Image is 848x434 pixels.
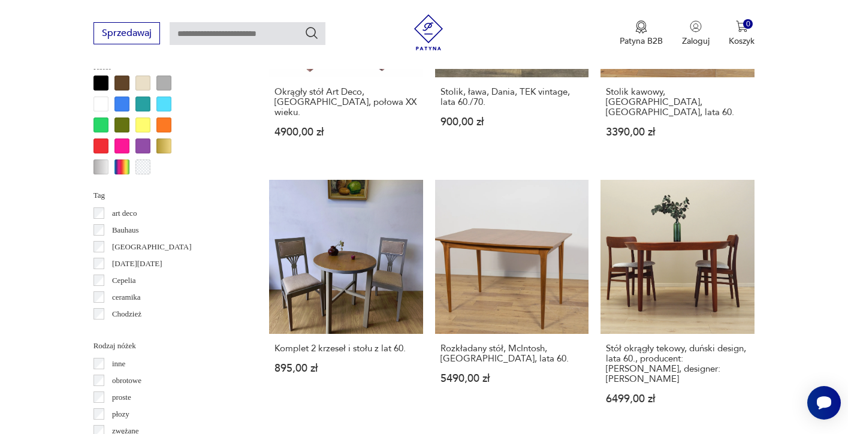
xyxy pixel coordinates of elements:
img: Patyna - sklep z meblami i dekoracjami vintage [411,14,446,50]
button: Szukaj [304,26,319,40]
p: Rodzaj nóżek [93,339,240,352]
p: płozy [112,408,129,421]
a: Komplet 2 krzeseł i stołu z lat 60.Komplet 2 krzeseł i stołu z lat 60.895,00 zł [269,180,423,427]
a: Rozkładany stół, McIntosh, Wielka Brytania, lata 60.Rozkładany stół, McIntosh, [GEOGRAPHIC_DATA],... [435,180,589,427]
p: 900,00 zł [440,117,584,127]
p: Koszyk [729,35,755,47]
p: 895,00 zł [274,363,418,373]
h3: Komplet 2 krzeseł i stołu z lat 60. [274,343,418,354]
p: Chodzież [112,308,141,321]
h3: Okrągły stół Art Deco, [GEOGRAPHIC_DATA], połowa XX wieku. [274,87,418,117]
a: Sprzedawaj [93,30,160,38]
p: ceramika [112,291,141,304]
h3: Stolik kawowy, [GEOGRAPHIC_DATA], [GEOGRAPHIC_DATA], lata 60. [606,87,749,117]
p: Bauhaus [112,224,139,237]
p: Patyna B2B [620,35,663,47]
p: inne [112,357,125,370]
img: Ikona medalu [635,20,647,34]
button: Patyna B2B [620,20,663,47]
iframe: Smartsupp widget button [807,386,841,420]
p: 6499,00 zł [606,394,749,404]
p: 3390,00 zł [606,127,749,137]
p: Zaloguj [682,35,710,47]
a: Ikona medaluPatyna B2B [620,20,663,47]
img: Ikonka użytkownika [690,20,702,32]
a: Stół okrągły tekowy, duński design, lata 60., producent: Gudme Møbelfabrik, designer: Ole HaldStó... [600,180,755,427]
button: 0Koszyk [729,20,755,47]
h3: Stół okrągły tekowy, duński design, lata 60., producent: [PERSON_NAME], designer: [PERSON_NAME] [606,343,749,384]
p: [GEOGRAPHIC_DATA] [112,240,192,254]
p: art deco [112,207,137,220]
button: Sprzedawaj [93,22,160,44]
h3: Stolik, ława, Dania, TEK vintage, lata 60./70. [440,87,584,107]
p: 4900,00 zł [274,127,418,137]
p: Cepelia [112,274,136,287]
p: 5490,00 zł [440,373,584,384]
p: [DATE][DATE] [112,257,162,270]
p: proste [112,391,131,404]
img: Ikona koszyka [736,20,748,32]
p: Ćmielów [112,324,141,337]
h3: Rozkładany stół, McIntosh, [GEOGRAPHIC_DATA], lata 60. [440,343,584,364]
button: Zaloguj [682,20,710,47]
div: 0 [743,19,753,29]
p: obrotowe [112,374,141,387]
p: Tag [93,189,240,202]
